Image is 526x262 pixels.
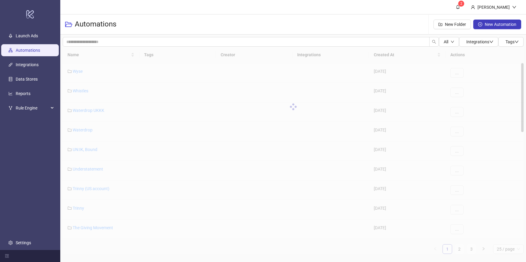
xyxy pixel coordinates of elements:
[475,4,512,11] div: [PERSON_NAME]
[444,39,448,44] span: All
[451,40,454,44] span: down
[439,37,459,47] button: Alldown
[458,1,464,7] sup: 2
[16,77,38,82] a: Data Stores
[473,20,521,29] button: New Automation
[65,21,72,28] span: folder-open
[489,40,493,44] span: down
[432,40,436,44] span: search
[506,39,519,44] span: Tags
[512,5,516,9] span: down
[460,2,462,6] span: 2
[16,33,38,38] a: Launch Ads
[445,22,466,27] span: New Folder
[16,240,31,245] a: Settings
[5,254,9,258] span: menu-fold
[456,5,460,9] span: bell
[16,62,39,67] a: Integrations
[466,39,493,44] span: Integrations
[438,22,443,26] span: folder-add
[16,48,40,53] a: Automations
[515,40,519,44] span: down
[75,20,116,29] h3: Automations
[433,20,471,29] button: New Folder
[459,37,498,47] button: Integrationsdown
[16,91,30,96] a: Reports
[478,22,482,26] span: plus-circle
[485,22,516,27] span: New Automation
[498,37,524,47] button: Tagsdown
[8,106,13,110] span: fork
[16,102,49,114] span: Rule Engine
[471,5,475,9] span: user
